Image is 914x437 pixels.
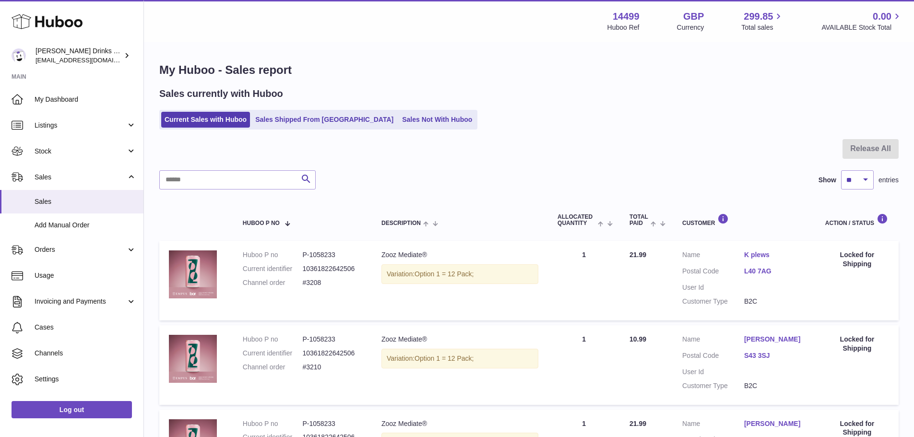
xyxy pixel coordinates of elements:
span: ALLOCATED Quantity [558,214,595,226]
div: Zooz Mediate® [381,335,538,344]
span: 0.00 [873,10,891,23]
dt: Huboo P no [243,250,303,260]
div: Currency [677,23,704,32]
strong: GBP [683,10,704,23]
span: Huboo P no [243,220,280,226]
dt: Customer Type [682,381,744,390]
dt: Current identifier [243,264,303,273]
div: Action / Status [825,213,889,226]
dd: P-1058233 [302,335,362,344]
dd: P-1058233 [302,250,362,260]
dt: Channel order [243,278,303,287]
dd: 10361822642506 [302,264,362,273]
a: K plews [744,250,806,260]
span: My Dashboard [35,95,136,104]
td: 1 [548,241,620,320]
span: [EMAIL_ADDRESS][DOMAIN_NAME] [36,56,141,64]
span: Description [381,220,421,226]
div: Customer [682,213,806,226]
span: Invoicing and Payments [35,297,126,306]
dt: Huboo P no [243,335,303,344]
dd: B2C [744,381,806,390]
div: Locked for Shipping [825,250,889,269]
dt: Customer Type [682,297,744,306]
dt: Postal Code [682,351,744,363]
dd: #3208 [302,278,362,287]
dt: Name [682,419,744,431]
span: Total paid [629,214,648,226]
dt: User Id [682,283,744,292]
span: Channels [35,349,136,358]
div: Zooz Mediate® [381,419,538,428]
span: Usage [35,271,136,280]
dt: Postal Code [682,267,744,278]
h2: Sales currently with Huboo [159,87,283,100]
a: 0.00 AVAILABLE Stock Total [821,10,902,32]
span: Orders [35,245,126,254]
div: Huboo Ref [607,23,640,32]
span: Cases [35,323,136,332]
strong: 14499 [613,10,640,23]
span: Sales [35,197,136,206]
dt: Channel order [243,363,303,372]
span: Total sales [741,23,784,32]
div: Locked for Shipping [825,335,889,353]
span: 21.99 [629,251,646,259]
a: 299.85 Total sales [741,10,784,32]
span: Sales [35,173,126,182]
span: Stock [35,147,126,156]
span: Option 1 = 12 Pack; [415,354,474,362]
img: MEDIATE_1_68be7b9d-234d-4eb2-b0ee-639b03038b08.png [169,250,217,298]
a: Sales Not With Huboo [399,112,475,128]
span: 21.99 [629,420,646,427]
dd: #3210 [302,363,362,372]
a: L40 7AG [744,267,806,276]
span: Settings [35,375,136,384]
dd: B2C [744,297,806,306]
dd: 10361822642506 [302,349,362,358]
span: Listings [35,121,126,130]
a: Log out [12,401,132,418]
a: [PERSON_NAME] [744,419,806,428]
img: MEDIATE_1_68be7b9d-234d-4eb2-b0ee-639b03038b08.png [169,335,217,383]
a: Sales Shipped From [GEOGRAPHIC_DATA] [252,112,397,128]
span: 299.85 [744,10,773,23]
dt: Name [682,250,744,262]
span: Add Manual Order [35,221,136,230]
span: Option 1 = 12 Pack; [415,270,474,278]
span: entries [878,176,899,185]
div: Zooz Mediate® [381,250,538,260]
dt: User Id [682,367,744,377]
dt: Name [682,335,744,346]
td: 1 [548,325,620,405]
dt: Current identifier [243,349,303,358]
div: Variation: [381,349,538,368]
div: Variation: [381,264,538,284]
label: Show [819,176,836,185]
dt: Huboo P no [243,419,303,428]
img: internalAdmin-14499@internal.huboo.com [12,48,26,63]
span: AVAILABLE Stock Total [821,23,902,32]
a: S43 3SJ [744,351,806,360]
span: 10.99 [629,335,646,343]
dd: P-1058233 [302,419,362,428]
a: [PERSON_NAME] [744,335,806,344]
div: [PERSON_NAME] Drinks LTD (t/a Zooz) [36,47,122,65]
a: Current Sales with Huboo [161,112,250,128]
h1: My Huboo - Sales report [159,62,899,78]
